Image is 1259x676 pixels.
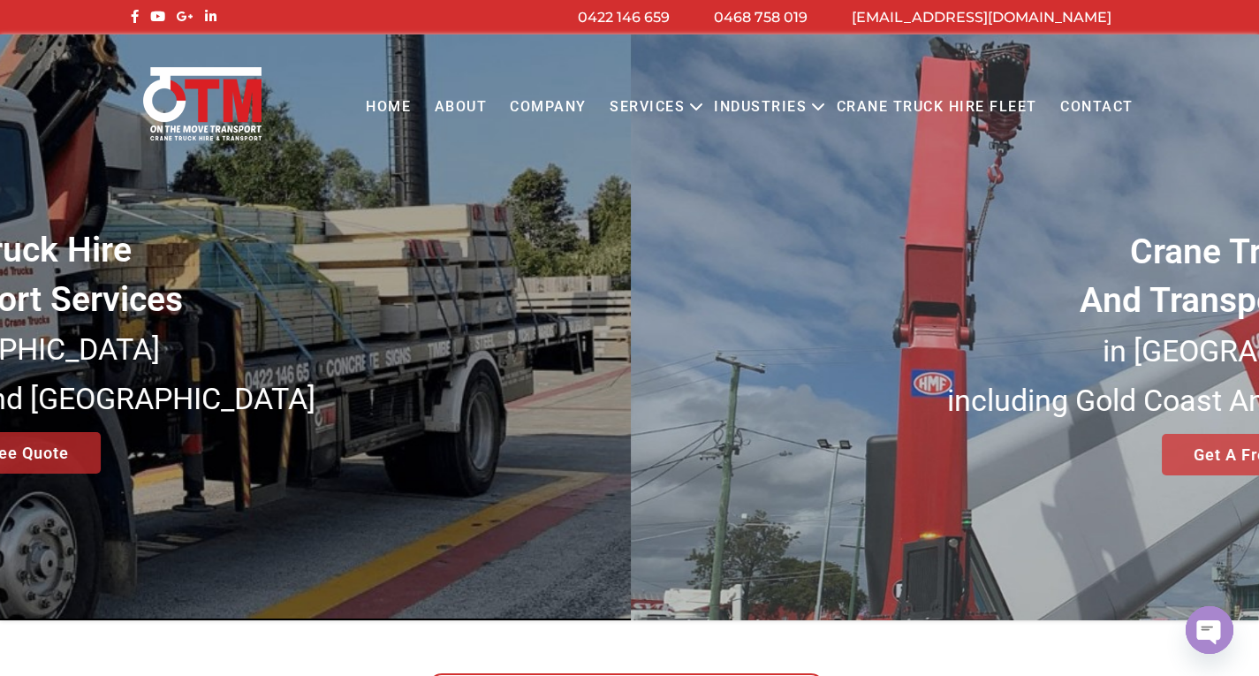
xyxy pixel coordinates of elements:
a: Industries [702,83,818,132]
a: Services [598,83,696,132]
a: Contact [1049,83,1145,132]
a: 0468 758 019 [714,9,808,26]
a: About [422,83,498,132]
a: [EMAIL_ADDRESS][DOMAIN_NAME] [852,9,1111,26]
a: Crane Truck Hire Fleet [824,83,1048,132]
a: COMPANY [498,83,598,132]
a: 0422 146 659 [578,9,670,26]
a: Home [354,83,422,132]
